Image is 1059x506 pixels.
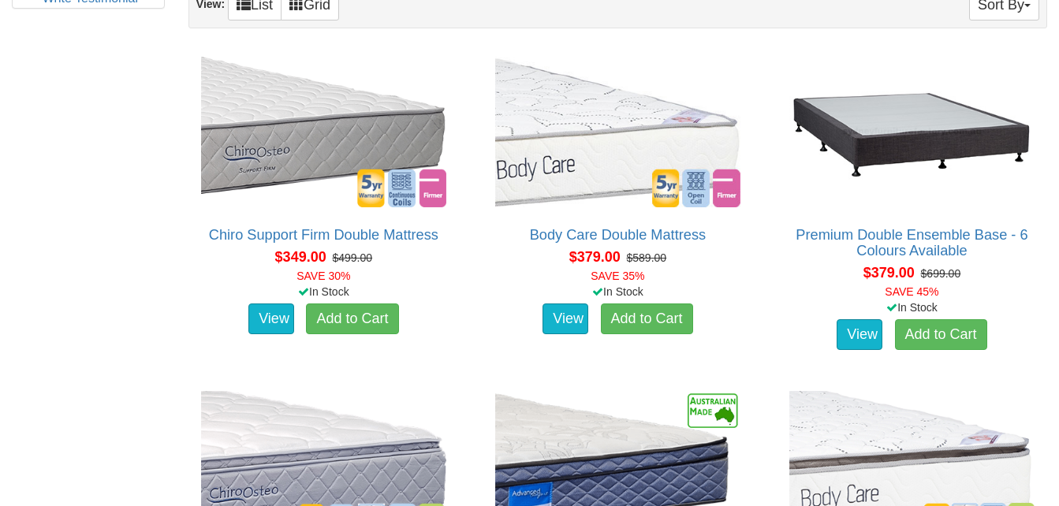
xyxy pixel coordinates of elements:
img: Premium Double Ensemble Base - 6 Colours Available [785,53,1038,211]
img: Body Care Double Mattress [491,53,744,211]
a: View [543,303,588,335]
a: Chiro Support Firm Double Mattress [209,227,438,243]
font: SAVE 45% [885,285,938,298]
a: Add to Cart [895,319,987,351]
font: SAVE 35% [591,270,644,282]
a: Premium Double Ensemble Base - 6 Colours Available [796,227,1027,259]
del: $589.00 [627,251,667,264]
a: Add to Cart [601,303,693,335]
div: In Stock [774,300,1050,315]
span: $349.00 [275,249,326,265]
a: View [837,319,882,351]
div: In Stock [479,284,756,300]
div: In Stock [185,284,462,300]
del: $499.00 [332,251,372,264]
a: Add to Cart [306,303,398,335]
a: View [248,303,294,335]
span: $379.00 [863,265,915,281]
a: Body Care Double Mattress [530,227,706,243]
del: $699.00 [921,267,961,280]
img: Chiro Support Firm Double Mattress [197,53,450,211]
font: SAVE 30% [296,270,350,282]
span: $379.00 [569,249,621,265]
